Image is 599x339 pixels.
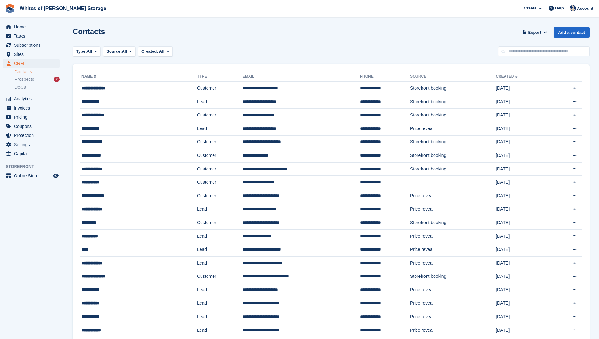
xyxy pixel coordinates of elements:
td: Lead [197,122,243,135]
a: menu [3,122,60,131]
a: menu [3,113,60,122]
td: Lead [197,256,243,270]
span: Protection [14,131,52,140]
span: All [122,48,127,55]
a: Prospects 2 [15,76,60,83]
img: Wendy [570,5,576,11]
a: menu [3,32,60,40]
td: [DATE] [496,243,550,257]
a: Add a contact [554,27,590,38]
td: Price reveal [410,256,496,270]
td: Storefront booking [410,216,496,230]
a: menu [3,149,60,158]
span: Account [577,5,593,12]
td: [DATE] [496,176,550,189]
span: Storefront [6,164,63,170]
a: menu [3,50,60,59]
td: Storefront booking [410,162,496,176]
span: Help [555,5,564,11]
td: [DATE] [496,283,550,297]
td: [DATE] [496,216,550,230]
button: Export [521,27,548,38]
a: Deals [15,84,60,91]
td: Customer [197,176,243,189]
button: Source: All [103,46,135,57]
td: Customer [197,109,243,122]
td: Price reveal [410,310,496,324]
a: menu [3,131,60,140]
span: Settings [14,140,52,149]
h1: Contacts [73,27,105,36]
td: [DATE] [496,310,550,324]
td: [DATE] [496,256,550,270]
td: [DATE] [496,82,550,95]
span: Coupons [14,122,52,131]
span: Created: [141,49,158,54]
td: Storefront booking [410,109,496,122]
td: Price reveal [410,189,496,203]
span: Capital [14,149,52,158]
td: Lead [197,229,243,243]
td: Customer [197,82,243,95]
td: Lead [197,324,243,337]
td: Storefront booking [410,149,496,163]
a: menu [3,171,60,180]
td: Storefront booking [410,135,496,149]
td: [DATE] [496,135,550,149]
td: Lead [197,203,243,216]
span: Pricing [14,113,52,122]
a: menu [3,22,60,31]
a: Preview store [52,172,60,180]
td: Customer [197,149,243,163]
a: Whites of [PERSON_NAME] Storage [17,3,109,14]
td: [DATE] [496,109,550,122]
span: Invoices [14,104,52,112]
td: Lead [197,310,243,324]
td: [DATE] [496,189,550,203]
span: Prospects [15,76,34,82]
td: Price reveal [410,297,496,310]
td: [DATE] [496,162,550,176]
a: menu [3,59,60,68]
button: Created: All [138,46,173,57]
span: Tasks [14,32,52,40]
a: menu [3,104,60,112]
td: Customer [197,162,243,176]
td: [DATE] [496,149,550,163]
th: Source [410,72,496,82]
span: All [159,49,165,54]
td: Customer [197,216,243,230]
td: Storefront booking [410,82,496,95]
span: Export [528,29,541,36]
td: Price reveal [410,243,496,257]
span: Subscriptions [14,41,52,50]
th: Phone [360,72,410,82]
td: Lead [197,297,243,310]
span: Deals [15,84,26,90]
td: Lead [197,243,243,257]
a: menu [3,41,60,50]
a: menu [3,94,60,103]
span: Home [14,22,52,31]
span: Source: [106,48,122,55]
td: Lead [197,283,243,297]
td: [DATE] [496,324,550,337]
td: Customer [197,135,243,149]
span: All [87,48,92,55]
td: [DATE] [496,297,550,310]
td: Storefront booking [410,95,496,109]
td: [DATE] [496,270,550,283]
td: Price reveal [410,122,496,135]
a: Created [496,74,519,79]
th: Email [243,72,360,82]
span: Sites [14,50,52,59]
a: menu [3,140,60,149]
img: stora-icon-8386f47178a22dfd0bd8f6a31ec36ba5ce8667c1dd55bd0f319d3a0aa187defe.svg [5,4,15,13]
span: Create [524,5,536,11]
td: Storefront booking [410,270,496,283]
td: Price reveal [410,324,496,337]
td: Price reveal [410,203,496,216]
span: Type: [76,48,87,55]
td: [DATE] [496,122,550,135]
td: Price reveal [410,229,496,243]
